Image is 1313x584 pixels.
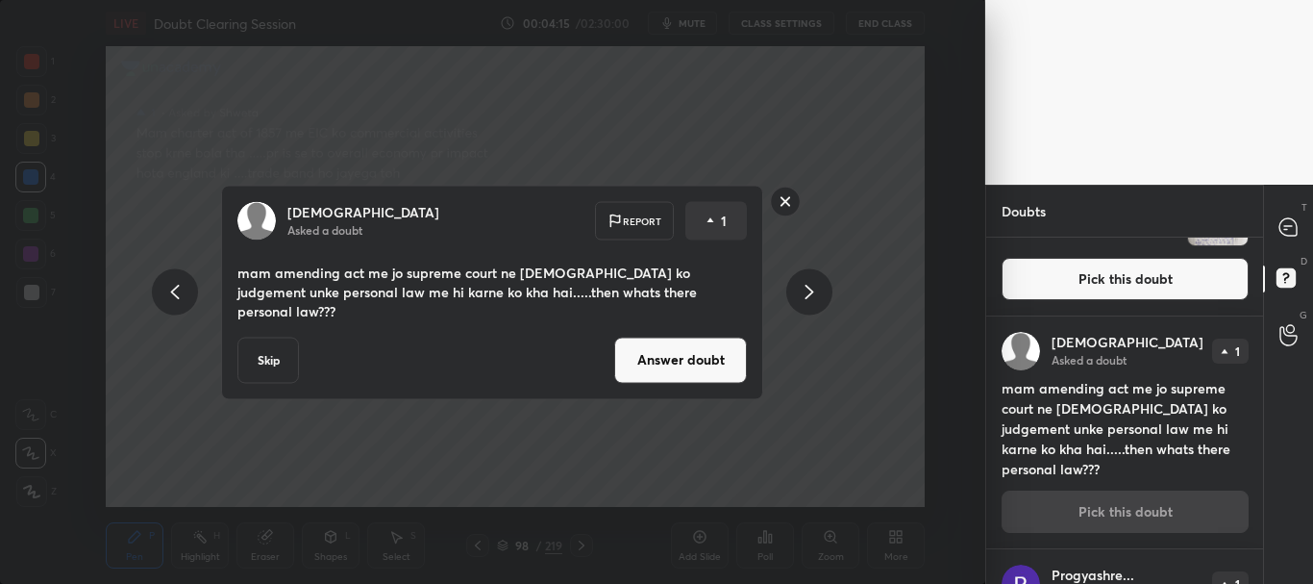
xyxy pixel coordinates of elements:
[1300,308,1307,322] p: G
[595,201,674,240] div: Report
[237,337,299,383] button: Skip
[1052,568,1134,583] p: Progyashre...
[1301,254,1307,268] p: D
[237,201,276,240] img: default.png
[721,211,727,230] p: 1
[1301,200,1307,215] p: T
[287,221,362,237] p: Asked a doubt
[614,337,747,383] button: Answer doubt
[237,263,747,320] p: mam amending act me jo supreme court ne [DEMOGRAPHIC_DATA] ko judgement unke personal law me hi k...
[1002,258,1249,300] button: Pick this doubt
[1235,345,1240,357] p: 1
[1002,332,1040,370] img: default.png
[1052,335,1203,350] p: [DEMOGRAPHIC_DATA]
[287,204,439,219] p: [DEMOGRAPHIC_DATA]
[1002,378,1249,479] h4: mam amending act me jo supreme court ne [DEMOGRAPHIC_DATA] ko judgement unke personal law me hi k...
[1052,352,1127,368] p: Asked a doubt
[986,186,1061,237] p: Doubts
[986,238,1264,584] div: grid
